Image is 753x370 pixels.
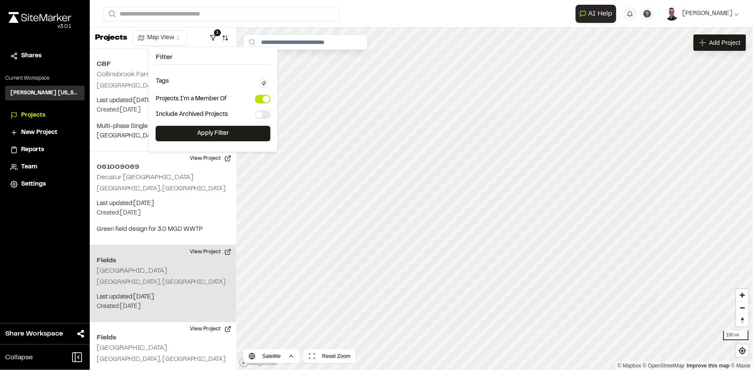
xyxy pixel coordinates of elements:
span: Reports [21,145,44,155]
p: Last updated: [DATE] [97,96,230,106]
p: Projects [95,32,127,44]
a: Reports [10,145,79,155]
p: [GEOGRAPHIC_DATA], [GEOGRAPHIC_DATA] [97,184,230,194]
span: Settings [21,180,46,189]
span: Collapse [5,352,33,363]
div: 100 mi [723,331,749,340]
button: Satellite [243,349,300,363]
span: Team [21,162,37,172]
button: View Project [185,322,236,336]
span: Reset bearing to north [736,314,749,326]
img: rebrand.png [9,12,71,23]
p: Green field design for 3.0 MGD WWTP [97,225,230,234]
button: Apply Filter [156,126,271,141]
span: Projects [21,111,45,120]
span: 1 [214,29,221,36]
div: Open AI Assistant [576,5,620,23]
button: Open AI Assistant [576,5,616,23]
h4: Filter [156,54,271,65]
span: New Project [21,128,57,137]
p: Last updated: [DATE] [97,292,230,302]
a: New Project [10,128,79,137]
span: Add Project [709,38,740,47]
h2: Fields [97,333,230,343]
a: Mapbox [618,363,641,369]
h2: 061009069 [97,162,230,172]
h2: Decatur [GEOGRAPHIC_DATA] [97,174,193,180]
a: Shares [10,51,79,61]
span: [PERSON_NAME] [682,9,732,19]
canvas: Map [236,28,753,370]
p: Current Workspace [5,75,85,82]
h2: [GEOGRAPHIC_DATA] [97,268,167,274]
span: Shares [21,51,41,61]
button: 1 [207,31,219,45]
button: Search [104,7,119,21]
p: [GEOGRAPHIC_DATA], [GEOGRAPHIC_DATA] [97,81,230,91]
p: Created: [DATE] [97,106,230,115]
a: Map feedback [687,363,730,369]
a: Mapbox logo [239,358,277,367]
button: Find my location [736,345,749,357]
button: Reset bearing to north [736,314,749,326]
button: Reset Zoom [303,349,356,363]
label: Projects I'm a Member Of [156,96,227,102]
p: [GEOGRAPHIC_DATA], [GEOGRAPHIC_DATA] [97,355,230,364]
p: Last updated: [DATE] [97,199,230,208]
p: Multi-phase Single-Family neighborhood in [GEOGRAPHIC_DATA], [GEOGRAPHIC_DATA]. [97,122,230,141]
button: [PERSON_NAME] [665,7,739,21]
img: User [665,7,679,21]
a: Settings [10,180,79,189]
button: Zoom in [736,289,749,302]
a: Projects [10,111,79,120]
h2: [GEOGRAPHIC_DATA] [97,345,167,351]
label: Include Archived Projects [156,112,228,118]
h2: Fields [97,255,230,266]
a: Maxar [731,363,751,369]
span: AI Help [588,9,612,19]
span: Share Workspace [5,329,63,339]
button: Edit Tags [259,78,269,88]
p: Created: [DATE] [97,208,230,218]
h2: Collinsbrook Farms Phase 6 [97,72,182,78]
button: View Project [185,152,236,165]
p: Created: [DATE] [97,302,230,311]
h2: CBF [97,59,230,69]
label: Tags [156,78,169,84]
p: [GEOGRAPHIC_DATA], [GEOGRAPHIC_DATA] [97,278,230,287]
h3: [PERSON_NAME] [US_STATE] [10,89,79,97]
button: Zoom out [736,302,749,314]
a: OpenStreetMap [643,363,685,369]
a: Team [10,162,79,172]
button: View Project [185,245,236,259]
div: Oh geez...please don't... [9,23,71,31]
